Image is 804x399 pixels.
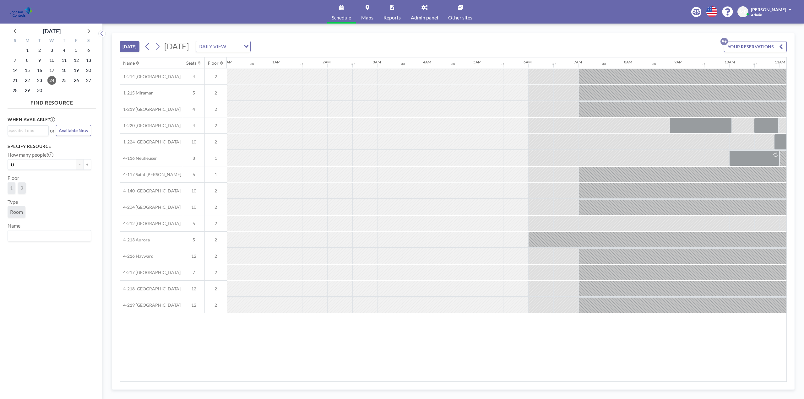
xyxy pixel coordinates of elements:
[703,62,706,66] div: 30
[34,37,46,45] div: T
[674,60,682,64] div: 9AM
[8,230,91,241] div: Search for option
[10,185,13,191] span: 1
[120,286,181,292] span: 4-218 [GEOGRAPHIC_DATA]
[602,62,606,66] div: 30
[120,302,181,308] span: 4-219 [GEOGRAPHIC_DATA]
[35,76,44,85] span: Tuesday, September 23, 2025
[8,97,96,106] h4: FIND RESOURCE
[120,237,150,243] span: 4-213 Aurora
[205,188,227,194] span: 2
[448,15,472,20] span: Other sites
[205,237,227,243] span: 2
[624,60,632,64] div: 8AM
[8,152,53,158] label: How many people?
[59,128,88,133] span: Available Now
[35,46,44,55] span: Tuesday, September 2, 2025
[76,159,84,170] button: -
[120,106,181,112] span: 1-219 [GEOGRAPHIC_DATA]
[451,62,455,66] div: 30
[183,123,204,128] span: 4
[205,90,227,96] span: 2
[197,42,227,51] span: DAILY VIEW
[23,46,32,55] span: Monday, September 1, 2025
[183,139,204,145] span: 10
[183,237,204,243] span: 5
[183,188,204,194] span: 10
[72,76,81,85] span: Friday, September 26, 2025
[35,86,44,95] span: Tuesday, September 30, 2025
[183,155,204,161] span: 8
[58,37,70,45] div: T
[56,125,91,136] button: Available Now
[301,62,304,66] div: 30
[46,37,58,45] div: W
[196,41,250,52] div: Search for option
[205,253,227,259] span: 2
[120,139,181,145] span: 1-224 [GEOGRAPHIC_DATA]
[183,253,204,259] span: 12
[120,253,154,259] span: 4-216 Hayward
[205,204,227,210] span: 2
[186,60,196,66] div: Seats
[751,7,786,12] span: [PERSON_NAME]
[35,56,44,65] span: Tuesday, September 9, 2025
[47,76,56,85] span: Wednesday, September 24, 2025
[47,66,56,75] span: Wednesday, September 17, 2025
[11,76,19,85] span: Sunday, September 21, 2025
[10,209,23,215] span: Room
[8,127,45,134] input: Search for option
[401,62,405,66] div: 30
[120,41,139,52] button: [DATE]
[183,172,204,177] span: 6
[120,74,181,79] span: 1-214 [GEOGRAPHIC_DATA]
[8,223,20,229] label: Name
[332,15,351,20] span: Schedule
[183,106,204,112] span: 4
[205,74,227,79] span: 2
[47,46,56,55] span: Wednesday, September 3, 2025
[383,15,401,20] span: Reports
[361,15,373,20] span: Maps
[21,37,34,45] div: M
[272,60,280,64] div: 1AM
[250,62,254,66] div: 30
[725,60,735,64] div: 10AM
[205,106,227,112] span: 2
[84,159,91,170] button: +
[724,41,787,52] button: YOUR RESERVATIONS9+
[8,126,48,135] div: Search for option
[72,56,81,65] span: Friday, September 12, 2025
[84,56,93,65] span: Saturday, September 13, 2025
[23,56,32,65] span: Monday, September 8, 2025
[23,76,32,85] span: Monday, September 22, 2025
[183,90,204,96] span: 5
[120,221,181,226] span: 4-212 [GEOGRAPHIC_DATA]
[50,127,55,134] span: or
[208,60,219,66] div: Floor
[120,123,181,128] span: 1-220 [GEOGRAPHIC_DATA]
[753,62,757,66] div: 30
[84,76,93,85] span: Saturday, September 27, 2025
[120,188,181,194] span: 4-140 [GEOGRAPHIC_DATA]
[205,139,227,145] span: 2
[740,9,747,15] span: MB
[23,66,32,75] span: Monday, September 15, 2025
[183,286,204,292] span: 12
[720,38,728,45] p: 9+
[205,270,227,275] span: 2
[524,60,532,64] div: 6AM
[72,46,81,55] span: Friday, September 5, 2025
[502,62,505,66] div: 30
[60,46,68,55] span: Thursday, September 4, 2025
[11,56,19,65] span: Sunday, September 7, 2025
[205,123,227,128] span: 2
[84,46,93,55] span: Saturday, September 6, 2025
[9,37,21,45] div: S
[60,76,68,85] span: Thursday, September 25, 2025
[72,66,81,75] span: Friday, September 19, 2025
[8,175,19,181] label: Floor
[183,74,204,79] span: 4
[120,172,181,177] span: 4-117 Saint [PERSON_NAME]
[574,60,582,64] div: 7AM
